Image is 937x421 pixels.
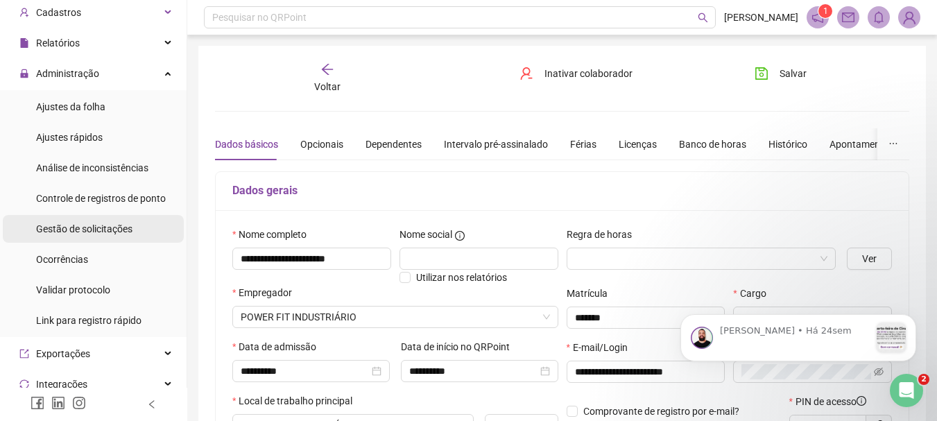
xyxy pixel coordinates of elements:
label: Data de admissão [232,339,325,354]
div: Férias [570,137,596,152]
span: facebook [31,396,44,410]
label: Empregador [232,285,301,300]
div: Banco de horas [679,137,746,152]
span: Ajustes da folha [36,101,105,112]
label: Regra de horas [567,227,641,242]
label: Nome completo [232,227,316,242]
iframe: Intercom notifications mensagem [660,286,937,384]
span: 1 [823,6,828,16]
span: Comprovante de registro por e-mail? [583,406,739,417]
span: file [19,38,29,48]
span: Link para registro rápido [36,315,141,326]
div: Apontamentos [829,137,894,152]
span: Ver [862,251,877,266]
button: ellipsis [877,128,909,160]
button: Inativar colaborador [509,62,643,85]
label: Data de início no QRPoint [401,339,519,354]
span: notification [811,11,824,24]
span: Administração [36,68,99,79]
button: Salvar [744,62,817,85]
span: Salvar [780,66,807,81]
span: Nome social [399,227,452,242]
div: Histórico [768,137,807,152]
span: 2 [918,374,929,385]
span: user-add [19,8,29,17]
span: Exportações [36,348,90,359]
span: bell [872,11,885,24]
span: Controle de registros de ponto [36,193,166,204]
div: Licenças [619,137,657,152]
h5: Dados gerais [232,182,892,199]
span: Integrações [36,379,87,390]
span: left [147,399,157,409]
sup: 1 [818,4,832,18]
span: info-circle [455,231,465,241]
span: PWR FITNESS COMERCIO E SERVIÇOS LTDA [241,307,550,327]
span: info-circle [857,396,866,406]
span: Inativar colaborador [544,66,633,81]
span: export [19,349,29,359]
label: Local de trabalho principal [232,393,361,409]
span: Análise de inconsistências [36,162,148,173]
span: mail [842,11,854,24]
span: Ajustes rápidos [36,132,103,143]
span: linkedin [51,396,65,410]
span: arrow-left [320,62,334,76]
span: Utilizar nos relatórios [416,272,507,283]
button: Ver [847,248,892,270]
label: Matrícula [567,286,617,301]
div: Opcionais [300,137,343,152]
iframe: Intercom live chat [890,374,923,407]
span: Gestão de solicitações [36,223,132,234]
span: save [755,67,768,80]
div: Intervalo pré-assinalado [444,137,548,152]
img: 87589 [899,7,920,28]
span: sync [19,379,29,389]
span: instagram [72,396,86,410]
span: Validar protocolo [36,284,110,295]
span: PIN de acesso [796,394,866,409]
span: user-delete [519,67,533,80]
div: Dados básicos [215,137,278,152]
span: Ocorrências [36,254,88,265]
span: lock [19,69,29,78]
label: Cargo [733,286,775,301]
label: E-mail/Login [567,340,637,355]
span: Relatórios [36,37,80,49]
div: Dependentes [366,137,422,152]
span: search [698,12,708,23]
span: [PERSON_NAME] [724,10,798,25]
span: Voltar [314,81,341,92]
span: ellipsis [888,139,898,148]
span: Cadastros [36,7,81,18]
